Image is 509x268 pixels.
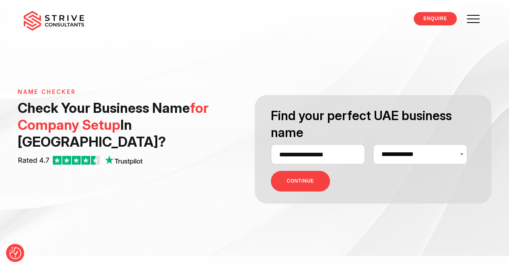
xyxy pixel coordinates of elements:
img: Revisit consent button [9,247,21,259]
h1: Check Your Business Name In [GEOGRAPHIC_DATA] ? [18,100,245,150]
button: CONTINUE [271,171,330,191]
h6: Name Checker [18,89,245,96]
h3: Find your perfect UAE business name [271,107,475,141]
img: main-logo.svg [24,11,84,31]
a: ENQUIRE [414,12,457,25]
span: for Company Setup [18,100,208,133]
button: Consent Preferences [9,247,21,259]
